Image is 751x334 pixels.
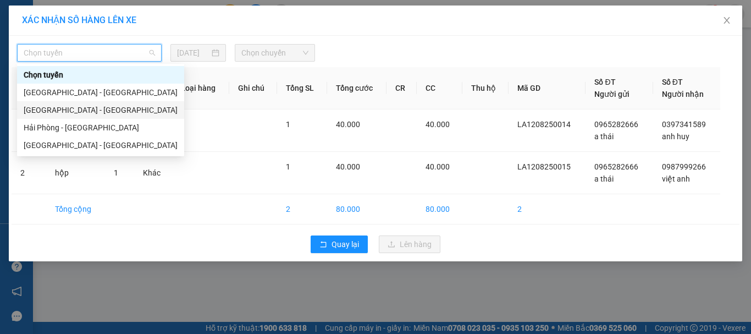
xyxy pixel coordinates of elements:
[46,152,105,194] td: hộp
[426,162,450,171] span: 40.000
[594,78,615,86] span: Số ĐT
[12,67,46,109] th: STT
[24,122,178,134] div: Hải Phòng - [GEOGRAPHIC_DATA]
[662,174,690,183] span: việt anh
[711,6,742,36] button: Close
[662,78,683,86] span: Số ĐT
[594,132,614,141] span: a thái
[417,194,462,225] td: 80.000
[594,162,638,171] span: 0965282666
[386,67,417,109] th: CR
[286,162,290,171] span: 1
[12,152,46,194] td: 2
[426,120,450,129] span: 40.000
[319,240,327,249] span: rollback
[114,168,118,177] span: 1
[594,90,629,98] span: Người gửi
[24,45,155,61] span: Chọn tuyến
[134,152,173,194] td: Khác
[17,119,184,136] div: Hải Phòng - Yên Nghĩa
[379,236,440,253] button: uploadLên hàng
[722,16,731,25] span: close
[336,162,360,171] span: 40.000
[241,45,309,61] span: Chọn chuyến
[662,162,706,171] span: 0987999266
[594,174,614,183] span: a thái
[17,84,184,101] div: Hải Phòng - Hà Nội
[594,120,638,129] span: 0965282666
[517,162,571,171] span: LA1208250015
[336,120,360,129] span: 40.000
[509,194,586,225] td: 2
[327,67,386,109] th: Tổng cước
[286,120,290,129] span: 1
[517,120,571,129] span: LA1208250014
[662,120,706,129] span: 0397341589
[17,101,184,119] div: Hà Nội - Hải Phòng
[24,139,178,151] div: [GEOGRAPHIC_DATA] - [GEOGRAPHIC_DATA]
[46,194,105,225] td: Tổng cộng
[662,132,689,141] span: anh huy
[327,194,386,225] td: 80.000
[311,236,368,253] button: rollbackQuay lại
[417,67,462,109] th: CC
[277,67,327,109] th: Tổng SL
[24,86,178,98] div: [GEOGRAPHIC_DATA] - [GEOGRAPHIC_DATA]
[17,136,184,154] div: Yên Nghĩa - Hải Phòng
[462,67,509,109] th: Thu hộ
[662,90,704,98] span: Người nhận
[177,47,209,59] input: 12/08/2025
[509,67,586,109] th: Mã GD
[12,109,46,152] td: 1
[22,15,136,25] span: XÁC NHẬN SỐ HÀNG LÊN XE
[277,194,327,225] td: 2
[229,67,277,109] th: Ghi chú
[172,67,229,109] th: Loại hàng
[332,238,359,250] span: Quay lại
[24,69,178,81] div: Chọn tuyến
[24,104,178,116] div: [GEOGRAPHIC_DATA] - [GEOGRAPHIC_DATA]
[17,66,184,84] div: Chọn tuyến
